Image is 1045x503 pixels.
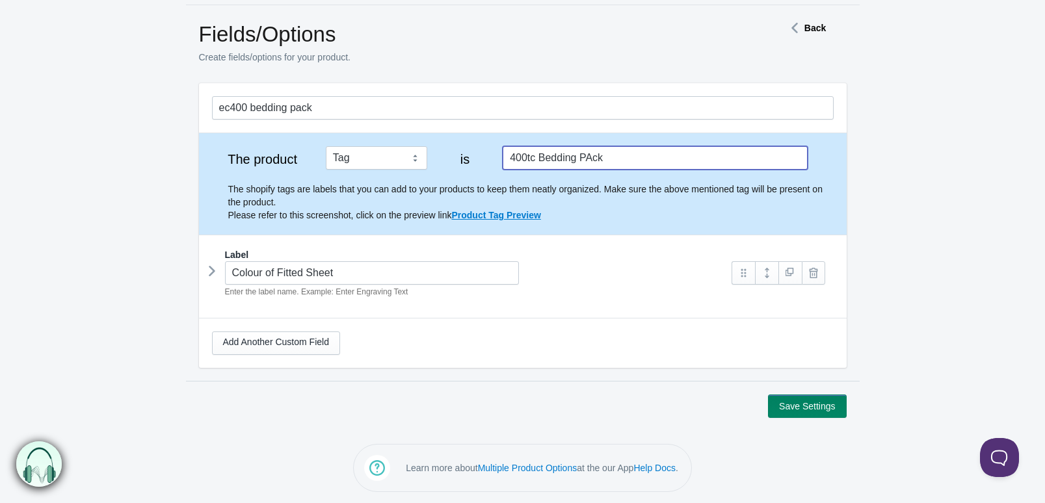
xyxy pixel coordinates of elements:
a: Multiple Product Options [478,463,577,473]
p: Learn more about at the our App . [406,461,678,474]
em: Enter the label name. Example: Enter Engraving Text [225,287,408,296]
a: Back [785,23,826,33]
button: Save Settings [768,394,846,418]
label: is [440,153,490,166]
img: bxm.png [17,442,62,487]
p: The shopify tags are labels that you can add to your products to keep them neatly organized. Make... [228,183,834,222]
iframe: Toggle Customer Support [980,438,1019,477]
label: Label [225,248,249,261]
a: Add Another Custom Field [212,331,340,355]
h1: Fields/Options [199,21,739,47]
input: General Options Set [212,96,834,120]
a: Product Tag Preview [451,210,540,220]
a: Help Docs [633,463,676,473]
label: The product [212,153,313,166]
p: Create fields/options for your product. [199,51,739,64]
strong: Back [804,23,826,33]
